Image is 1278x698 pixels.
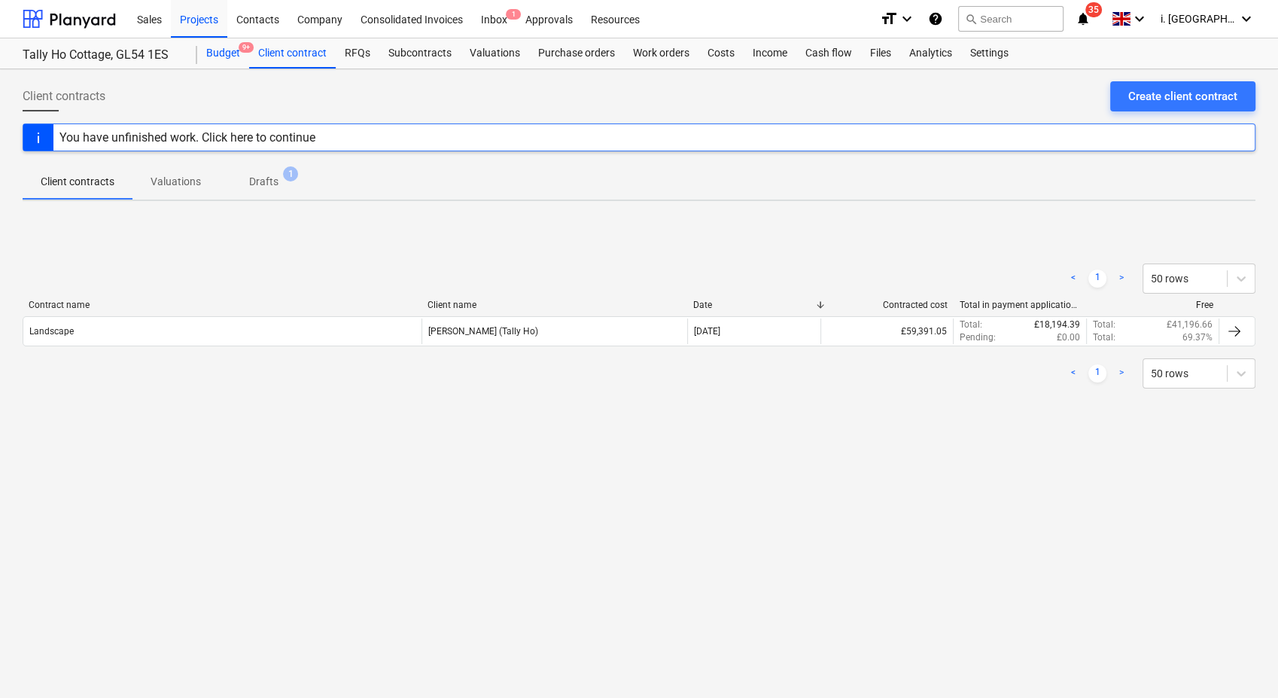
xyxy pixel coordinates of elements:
[197,38,249,69] div: Budget
[965,13,977,25] span: search
[1112,270,1130,288] a: Next page
[197,38,249,69] a: Budget9+
[820,319,953,344] div: £59,391.05
[151,174,201,190] p: Valuations
[1085,2,1102,17] span: 35
[744,38,796,69] a: Income
[1076,10,1091,28] i: notifications
[249,38,336,69] a: Client contract
[624,38,698,69] a: Work orders
[1088,364,1106,383] a: Page 1 is your current page
[336,38,379,69] a: RFQs
[1203,626,1278,698] iframe: Chat Widget
[461,38,529,69] a: Valuations
[1064,270,1082,288] a: Previous page
[693,300,814,310] div: Date
[428,326,538,337] div: [PERSON_NAME] (Tally Ho)
[529,38,624,69] a: Purchase orders
[1110,81,1255,111] button: Create client contract
[694,326,720,337] div: [DATE]
[1034,319,1080,331] p: £18,194.39
[1057,331,1080,344] p: £0.00
[23,87,105,105] span: Client contracts
[29,326,74,337] div: Landscape
[428,300,681,310] div: Client name
[506,9,521,20] span: 1
[29,300,415,310] div: Contract name
[960,300,1081,310] div: Total in payment applications
[898,10,916,28] i: keyboard_arrow_down
[1093,331,1115,344] p: Total :
[239,42,254,53] span: 9+
[928,10,943,28] i: Knowledge base
[826,300,948,310] div: Contracted cost
[1093,319,1115,331] p: Total :
[1237,10,1255,28] i: keyboard_arrow_down
[1130,10,1149,28] i: keyboard_arrow_down
[960,331,996,344] p: Pending :
[379,38,461,69] a: Subcontracts
[1064,364,1082,383] a: Previous page
[1167,319,1213,331] p: £41,196.66
[1088,270,1106,288] a: Page 1 is your current page
[23,47,179,63] div: Tally Ho Cottage, GL54 1ES
[961,38,1018,69] a: Settings
[249,174,278,190] p: Drafts
[958,6,1063,32] button: Search
[1182,331,1213,344] p: 69.37%
[861,38,900,69] a: Files
[900,38,961,69] a: Analytics
[1161,13,1236,25] span: i. [GEOGRAPHIC_DATA]
[1112,364,1130,383] a: Next page
[1092,300,1213,310] div: Free
[1128,87,1237,106] div: Create client contract
[796,38,861,69] a: Cash flow
[41,174,114,190] p: Client contracts
[880,10,898,28] i: format_size
[698,38,744,69] a: Costs
[283,166,298,181] span: 1
[960,319,982,331] p: Total :
[59,130,315,145] div: You have unfinished work. Click here to continue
